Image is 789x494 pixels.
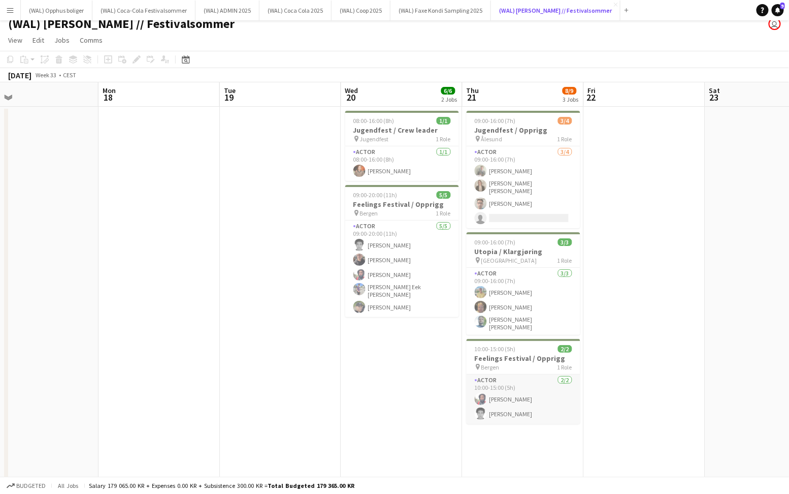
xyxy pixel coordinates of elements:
app-card-role: Actor5/509:00-20:00 (11h)[PERSON_NAME][PERSON_NAME][PERSON_NAME][PERSON_NAME] Eek [PERSON_NAME][P... [345,221,459,317]
span: Week 33 [34,71,59,79]
a: Jobs [50,34,74,47]
span: 23 [708,91,720,103]
span: 18 [101,91,116,103]
span: 22 [586,91,596,103]
span: 3/3 [558,238,572,246]
span: Ålesund [481,135,503,143]
span: 10:00-15:00 (5h) [475,345,516,353]
span: All jobs [56,482,80,489]
span: Bergen [481,363,500,371]
span: Comms [80,36,103,45]
span: 08:00-16:00 (8h) [353,117,394,125]
div: CEST [63,71,76,79]
app-job-card: 09:00-20:00 (11h)5/5Feelings Festival / Opprigg Bergen1 RoleActor5/509:00-20:00 (11h)[PERSON_NAME... [345,185,459,317]
span: 1/1 [437,117,451,125]
h3: Utopia / Klargjøring [467,247,580,256]
div: 2 Jobs [442,96,457,103]
span: 1 Role [436,135,451,143]
span: 19 [222,91,236,103]
span: View [8,36,22,45]
h1: (WAL) [PERSON_NAME] // Festivalsommer [8,16,235,32]
button: (WAL) Coca-Cola Festivalsommer [92,1,195,20]
span: Edit [32,36,44,45]
span: Budgeted [16,482,46,489]
app-job-card: 09:00-16:00 (7h)3/3Utopia / Klargjøring [GEOGRAPHIC_DATA]1 RoleActor3/309:00-16:00 (7h)[PERSON_NA... [467,232,580,335]
span: Mon [103,86,116,95]
button: (WAL) Faxe Kondi Sampling 2025 [390,1,491,20]
button: (WAL) ADMIN 2025 [195,1,259,20]
h3: Jugendfest / Crew leader [345,126,459,135]
a: View [4,34,26,47]
span: Wed [345,86,358,95]
a: Comms [76,34,107,47]
span: Total Budgeted 179 365.00 KR [268,482,354,489]
span: [GEOGRAPHIC_DATA] [481,257,537,264]
span: 1 Role [557,257,572,264]
div: [DATE] [8,70,31,80]
span: Bergen [360,209,378,217]
span: Thu [467,86,479,95]
span: 20 [344,91,358,103]
span: 3/4 [558,117,572,125]
button: Budgeted [5,480,47,491]
div: Salary 179 065.00 KR + Expenses 0.00 KR + Subsistence 300.00 KR = [89,482,354,489]
span: Jugendfest [360,135,389,143]
span: 5/5 [437,191,451,199]
span: 2/2 [558,345,572,353]
span: 1 Role [557,363,572,371]
span: 1 Role [436,209,451,217]
span: 09:00-16:00 (7h) [475,117,516,125]
app-card-role: Actor1/108:00-16:00 (8h)[PERSON_NAME] [345,146,459,181]
app-card-role: Actor2/210:00-15:00 (5h)[PERSON_NAME][PERSON_NAME] [467,375,580,424]
button: (WAL) Opphus boliger [21,1,92,20]
span: 9 [780,3,785,9]
span: Tue [224,86,236,95]
span: 21 [465,91,479,103]
app-card-role: Actor3/409:00-16:00 (7h)[PERSON_NAME][PERSON_NAME] [PERSON_NAME][PERSON_NAME] [467,146,580,228]
button: (WAL) [PERSON_NAME] // Festivalsommer [491,1,620,20]
app-job-card: 08:00-16:00 (8h)1/1Jugendfest / Crew leader Jugendfest1 RoleActor1/108:00-16:00 (8h)[PERSON_NAME] [345,111,459,181]
span: Sat [709,86,720,95]
h3: Jugendfest / Opprigg [467,126,580,135]
a: Edit [28,34,48,47]
span: 6/6 [441,87,455,95]
button: (WAL) Coop 2025 [332,1,390,20]
span: Fri [588,86,596,95]
span: 09:00-20:00 (11h) [353,191,398,199]
app-user-avatar: Martin Bjørnsrud [769,18,781,30]
app-job-card: 09:00-16:00 (7h)3/4Jugendfest / Opprigg Ålesund1 RoleActor3/409:00-16:00 (7h)[PERSON_NAME][PERSON... [467,111,580,228]
span: 09:00-16:00 (7h) [475,238,516,246]
h3: Feelings Festival / Opprigg [467,354,580,363]
h3: Feelings Festival / Opprigg [345,200,459,209]
span: 8/9 [563,87,577,95]
button: (WAL) Coca Cola 2025 [259,1,332,20]
div: 3 Jobs [563,96,579,103]
span: Jobs [54,36,70,45]
a: 9 [772,4,784,16]
app-job-card: 10:00-15:00 (5h)2/2Feelings Festival / Opprigg Bergen1 RoleActor2/210:00-15:00 (5h)[PERSON_NAME][... [467,339,580,424]
span: 1 Role [557,135,572,143]
app-card-role: Actor3/309:00-16:00 (7h)[PERSON_NAME][PERSON_NAME][PERSON_NAME] [PERSON_NAME] [467,268,580,335]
